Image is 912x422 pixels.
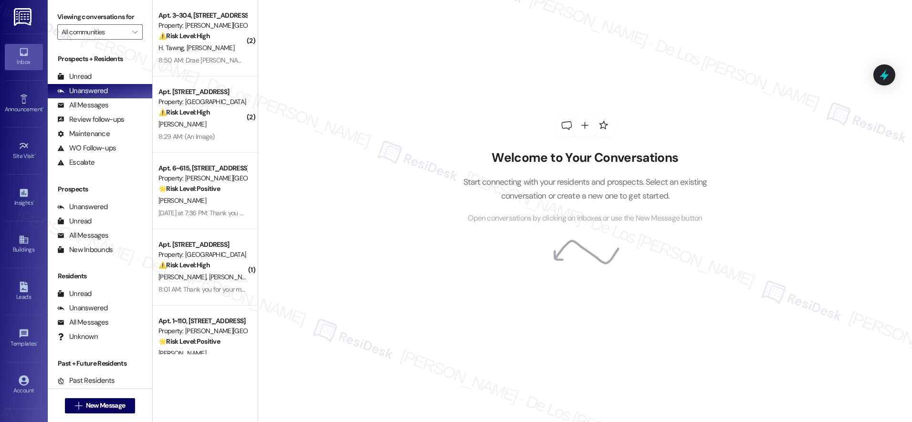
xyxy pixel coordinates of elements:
div: WO Follow-ups [57,143,116,153]
div: Property: [PERSON_NAME][GEOGRAPHIC_DATA] Apartments [158,21,247,31]
a: Leads [5,279,43,305]
div: Escalate [57,158,94,168]
span: • [42,105,44,111]
div: All Messages [57,231,108,241]
span: [PERSON_NAME] [158,349,206,358]
h2: Welcome to Your Conversations [449,150,722,166]
div: All Messages [57,100,108,110]
div: Unanswered [57,202,108,212]
div: Maintenance [57,129,110,139]
i:  [132,28,137,36]
div: Unanswered [57,303,108,313]
span: [PERSON_NAME] [158,273,209,281]
div: Property: [GEOGRAPHIC_DATA] [158,97,247,107]
a: Buildings [5,232,43,257]
span: [PERSON_NAME] [209,273,256,281]
div: New Inbounds [57,245,113,255]
button: New Message [65,398,136,413]
span: New Message [86,401,125,411]
div: Apt. [STREET_ADDRESS] [158,87,247,97]
a: Templates • [5,326,43,351]
div: 8:50 AM: Drae [PERSON_NAME] I notice that someone vandalized my car windshield. It was parked in ... [158,56,783,64]
div: Prospects [48,184,152,194]
div: Apt. 3~304, [STREET_ADDRESS] [158,11,247,21]
input: All communities [62,24,127,40]
a: Site Visit • [5,138,43,164]
img: ResiDesk Logo [14,8,33,26]
div: Apt. 1~110, [STREET_ADDRESS] [158,316,247,326]
div: [DATE] at 7:36 PM: Thank you again for your prompt response.🙂 [158,209,336,217]
strong: ⚠️ Risk Level: High [158,261,210,269]
div: Apt. 6~615, [STREET_ADDRESS] [158,163,247,173]
div: Apt. [STREET_ADDRESS] [158,240,247,250]
span: [PERSON_NAME] [187,43,234,52]
span: [PERSON_NAME] [158,120,206,128]
p: Start connecting with your residents and prospects. Select an existing conversation or create a n... [449,175,722,202]
div: Unanswered [57,86,108,96]
i:  [75,402,82,410]
div: Past Residents [57,376,115,386]
div: Prospects + Residents [48,54,152,64]
div: Property: [PERSON_NAME][GEOGRAPHIC_DATA] Apartments [158,326,247,336]
span: • [34,151,36,158]
span: • [33,198,34,205]
strong: 🌟 Risk Level: Positive [158,337,220,346]
a: Inbox [5,44,43,70]
div: Property: [GEOGRAPHIC_DATA] [158,250,247,260]
div: 8:29 AM: (An Image) [158,132,215,141]
div: Residents [48,271,152,281]
strong: ⚠️ Risk Level: High [158,108,210,116]
a: Insights • [5,185,43,211]
div: 8:01 AM: Thank you for your message. Our offices are currently closed, but we will contact you wh... [158,285,717,294]
span: [PERSON_NAME] [158,196,206,205]
div: Unread [57,289,92,299]
strong: ⚠️ Risk Level: High [158,32,210,40]
span: H. Tawng [158,43,187,52]
div: Unknown [57,332,98,342]
span: • [37,339,38,346]
a: Account [5,372,43,398]
strong: 🌟 Risk Level: Positive [158,184,220,193]
div: Review follow-ups [57,115,124,125]
div: Property: [PERSON_NAME][GEOGRAPHIC_DATA] Apartments [158,173,247,183]
span: Open conversations by clicking on inboxes or use the New Message button [468,212,702,224]
div: Unread [57,216,92,226]
div: All Messages [57,317,108,327]
label: Viewing conversations for [57,10,143,24]
div: Unread [57,72,92,82]
div: Past + Future Residents [48,359,152,369]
